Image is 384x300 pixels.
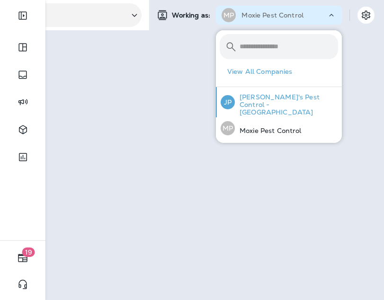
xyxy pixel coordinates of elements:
[22,247,35,257] span: 19
[357,7,375,24] button: Settings
[222,8,236,22] div: MP
[241,11,304,19] p: Moxie Pest Control
[223,64,342,79] button: View All Companies
[216,87,342,117] button: JP[PERSON_NAME]'s Pest Control - [GEOGRAPHIC_DATA]
[172,11,212,19] span: Working as:
[216,117,342,139] button: MPMoxie Pest Control
[221,121,235,135] div: MP
[9,6,36,25] button: Expand Sidebar
[221,95,235,109] div: JP
[235,93,338,116] p: [PERSON_NAME]'s Pest Control - [GEOGRAPHIC_DATA]
[9,248,36,267] button: 19
[235,127,302,134] p: Moxie Pest Control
